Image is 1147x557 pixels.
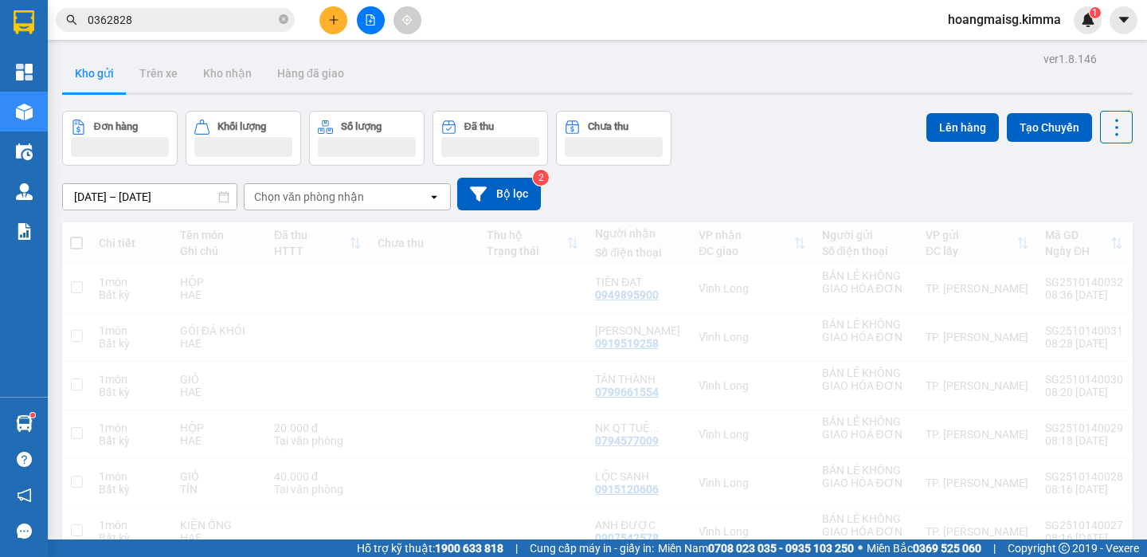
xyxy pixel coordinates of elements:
button: Kho nhận [190,54,264,92]
button: Tạo Chuyến [1007,113,1092,142]
strong: 1900 633 818 [435,542,503,555]
span: hoangmaisg.kimma [935,10,1074,29]
div: ver 1.8.146 [1043,50,1097,68]
span: Cung cấp máy in - giấy in: [530,539,654,557]
span: close-circle [279,14,288,24]
img: dashboard-icon [16,64,33,80]
span: aim [401,14,413,25]
img: warehouse-icon [16,143,33,160]
div: Đơn hàng [94,121,138,132]
img: warehouse-icon [16,415,33,432]
img: icon-new-feature [1081,13,1095,27]
span: | [993,539,996,557]
button: Bộ lọc [457,178,541,210]
span: notification [17,488,32,503]
button: caret-down [1110,6,1137,34]
span: Hỗ trợ kỹ thuật: [357,539,503,557]
button: Chưa thu [556,111,671,166]
img: solution-icon [16,223,33,240]
div: Chọn văn phòng nhận [254,189,364,205]
button: Khối lượng [186,111,301,166]
button: Đơn hàng [62,111,178,166]
strong: 0369 525 060 [913,542,981,555]
button: Trên xe [127,54,190,92]
div: Đã thu [464,121,494,132]
input: Select a date range. [63,184,237,210]
button: aim [393,6,421,34]
div: Số lượng [341,121,382,132]
button: plus [319,6,347,34]
span: search [66,14,77,25]
img: warehouse-icon [16,104,33,120]
img: warehouse-icon [16,183,33,200]
span: Miền Nam [658,539,854,557]
span: message [17,524,32,539]
sup: 1 [1090,7,1101,18]
span: | [515,539,518,557]
button: Lên hàng [926,113,999,142]
div: Chưa thu [588,121,628,132]
button: file-add [357,6,385,34]
button: Kho gửi [62,54,127,92]
img: logo-vxr [14,10,34,34]
span: file-add [365,14,376,25]
svg: open [428,190,440,203]
sup: 1 [30,413,35,418]
span: plus [328,14,339,25]
sup: 2 [533,170,549,186]
span: Miền Bắc [867,539,981,557]
span: 1 [1092,7,1098,18]
strong: 0708 023 035 - 0935 103 250 [708,542,854,555]
span: copyright [1059,543,1070,554]
button: Đã thu [433,111,548,166]
div: Khối lượng [217,121,266,132]
button: Hàng đã giao [264,54,357,92]
span: close-circle [279,13,288,28]
button: Số lượng [309,111,425,166]
span: question-circle [17,452,32,467]
span: caret-down [1117,13,1131,27]
input: Tìm tên, số ĐT hoặc mã đơn [88,11,276,29]
span: ⚪️ [858,545,863,551]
